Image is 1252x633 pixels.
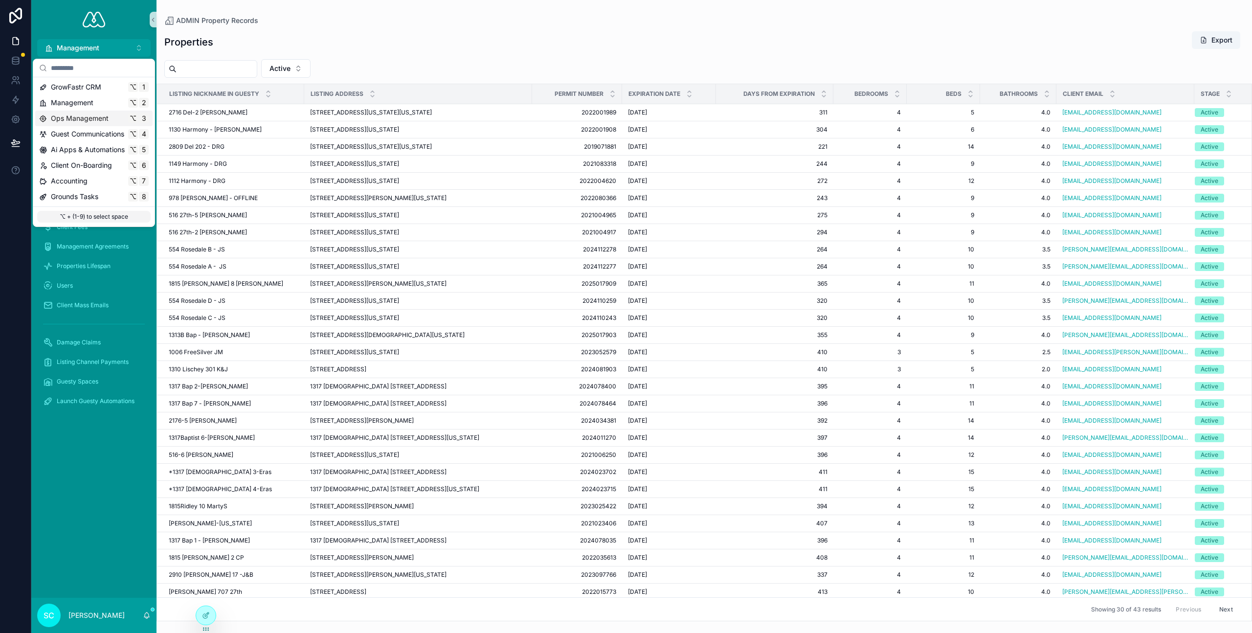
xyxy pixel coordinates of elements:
a: 9 [913,211,974,219]
a: Client Mass Emails [37,296,151,314]
span: 4 [839,228,901,236]
span: 4.0 [986,228,1051,236]
a: [DATE] [628,297,710,305]
a: 365 [722,280,827,288]
a: [EMAIL_ADDRESS][DOMAIN_NAME] [1062,194,1188,202]
a: [DATE] [628,109,710,116]
span: 264 [722,246,827,253]
a: [STREET_ADDRESS][US_STATE][US_STATE] [310,109,526,116]
span: Ops Management [51,113,109,123]
a: 10 [913,246,974,253]
a: 554 Rosedale A - JS [169,263,298,271]
span: ⌥ [129,193,137,201]
span: [STREET_ADDRESS][US_STATE][US_STATE] [310,109,432,116]
a: 14 [913,143,974,151]
a: 10 [913,297,974,305]
span: 2024112278 [538,246,616,253]
span: [STREET_ADDRESS][US_STATE] [310,160,399,168]
a: 275 [722,211,827,219]
span: ⌥ [129,177,137,185]
span: [STREET_ADDRESS][US_STATE] [310,263,399,271]
span: 516 27th-2 [PERSON_NAME] [169,228,247,236]
span: 221 [722,143,827,151]
a: 554 Rosedale B - JS [169,246,298,253]
span: 264 [722,263,827,271]
a: 4 [839,126,901,134]
div: Active [1201,125,1218,134]
span: 3.5 [986,263,1051,271]
div: Active [1201,245,1218,254]
a: 311 [722,109,827,116]
span: 4 [839,177,901,185]
span: 1149 Harmony - DRG [169,160,227,168]
span: 243 [722,194,827,202]
span: ⌥ [129,161,137,169]
span: [DATE] [628,314,647,322]
a: 320 [722,297,827,305]
a: 4.0 [986,177,1051,185]
a: [DATE] [628,177,710,185]
span: ⌥ [129,146,137,154]
a: 1815 [PERSON_NAME] 8 [PERSON_NAME] [169,280,298,288]
a: [DATE] [628,126,710,134]
span: 554 Rosedale A - JS [169,263,226,271]
span: 5 [913,109,974,116]
span: 4 [839,143,901,151]
a: 2809 Del 202 - DRG [169,143,298,151]
a: [EMAIL_ADDRESS][DOMAIN_NAME] [1062,126,1188,134]
a: 4 [839,263,901,271]
a: [STREET_ADDRESS][US_STATE] [310,211,526,219]
a: [STREET_ADDRESS][US_STATE] [310,246,526,253]
a: Users [37,277,151,294]
a: 2022004620 [538,177,616,185]
span: 10 [913,263,974,271]
div: Active [1201,228,1218,237]
a: 3.5 [986,246,1051,253]
span: [STREET_ADDRESS][PERSON_NAME][US_STATE] [310,280,447,288]
div: Active [1201,211,1218,220]
a: [DATE] [628,228,710,236]
a: 4 [839,160,901,168]
a: Client Fees [37,218,151,236]
span: 2022001989 [538,109,616,116]
span: 294 [722,228,827,236]
a: 4.0 [986,126,1051,134]
a: 2024110259 [538,297,616,305]
span: 4 [839,246,901,253]
a: 304 [722,126,827,134]
div: Active [1201,279,1218,288]
a: [EMAIL_ADDRESS][DOMAIN_NAME] [1062,194,1162,202]
a: 554 Rosedale D - JS [169,297,298,305]
button: Export [1192,31,1240,49]
a: [EMAIL_ADDRESS][DOMAIN_NAME] [1062,211,1162,219]
a: [STREET_ADDRESS][US_STATE] [310,314,526,322]
span: ⌥ [129,114,137,122]
a: ADMIN Property Records [164,16,258,25]
a: [STREET_ADDRESS][US_STATE] [310,297,526,305]
a: 9 [913,160,974,168]
a: [PERSON_NAME][EMAIL_ADDRESS][DOMAIN_NAME] [1062,246,1188,253]
a: Management Agreements [37,238,151,255]
span: [STREET_ADDRESS][US_STATE] [310,246,399,253]
span: [STREET_ADDRESS][US_STATE] [310,211,399,219]
a: 11 [913,280,974,288]
span: [DATE] [628,109,647,116]
a: [EMAIL_ADDRESS][DOMAIN_NAME] [1062,109,1162,116]
div: Active [1201,142,1218,151]
span: 4 [839,194,901,202]
a: [STREET_ADDRESS][US_STATE] [310,160,526,168]
a: [STREET_ADDRESS][US_STATE] [310,263,526,271]
span: Accounting [51,176,88,186]
span: 5 [140,146,148,154]
span: [STREET_ADDRESS][US_STATE] [310,228,399,236]
span: Management [57,43,99,53]
a: [EMAIL_ADDRESS][DOMAIN_NAME] [1062,228,1188,236]
a: [EMAIL_ADDRESS][DOMAIN_NAME] [1062,143,1162,151]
